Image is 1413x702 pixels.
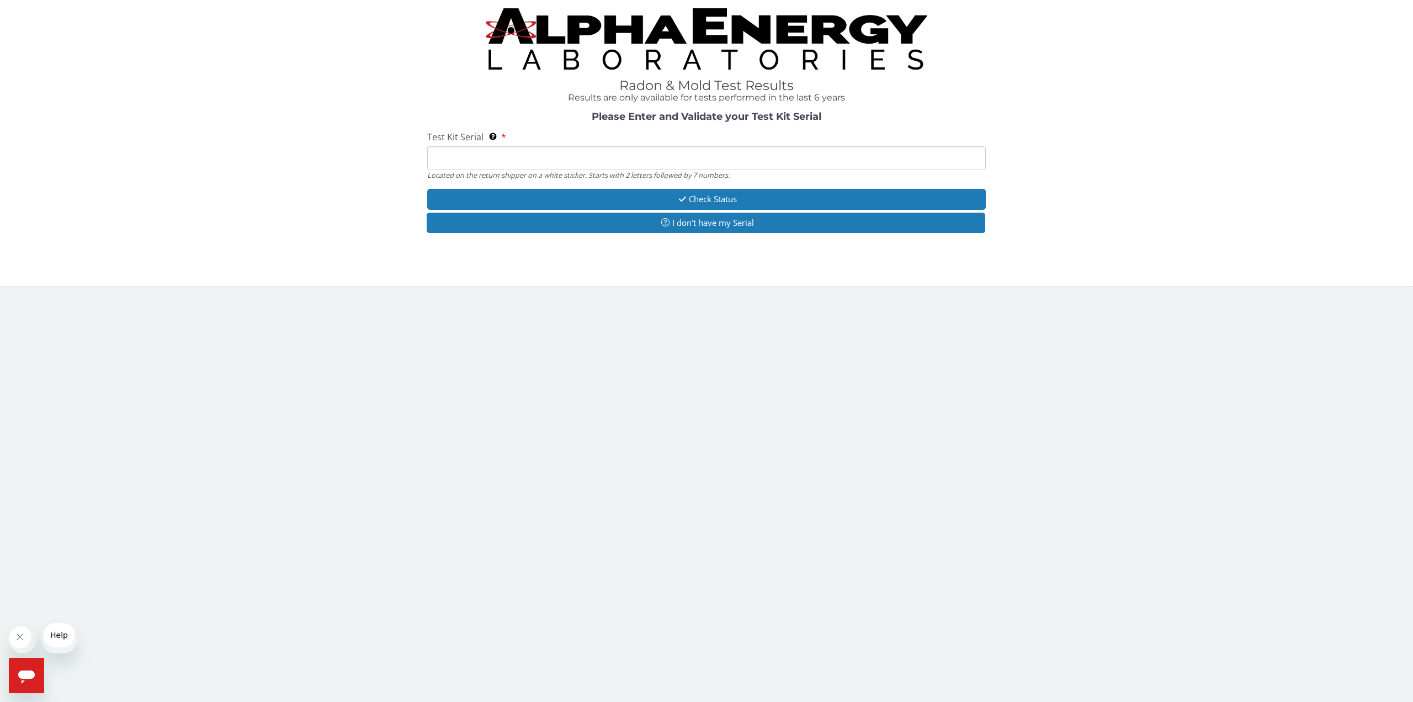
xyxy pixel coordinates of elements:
iframe: Button to launch messaging window [9,658,44,693]
h1: Radon & Mold Test Results [427,78,986,93]
div: Located on the return shipper on a white sticker. Starts with 2 letters followed by 7 numbers. [427,170,986,180]
h4: Results are only available for tests performed in the last 6 years [427,93,986,103]
iframe: Close message [9,626,36,653]
span: Test Kit Serial [427,131,484,143]
strong: Please Enter and Validate your Test Kit Serial [592,110,821,123]
img: TightCrop.jpg [486,8,927,70]
button: I don't have my Serial [427,213,985,233]
iframe: Message from company [41,623,77,653]
button: Check Status [427,189,986,209]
